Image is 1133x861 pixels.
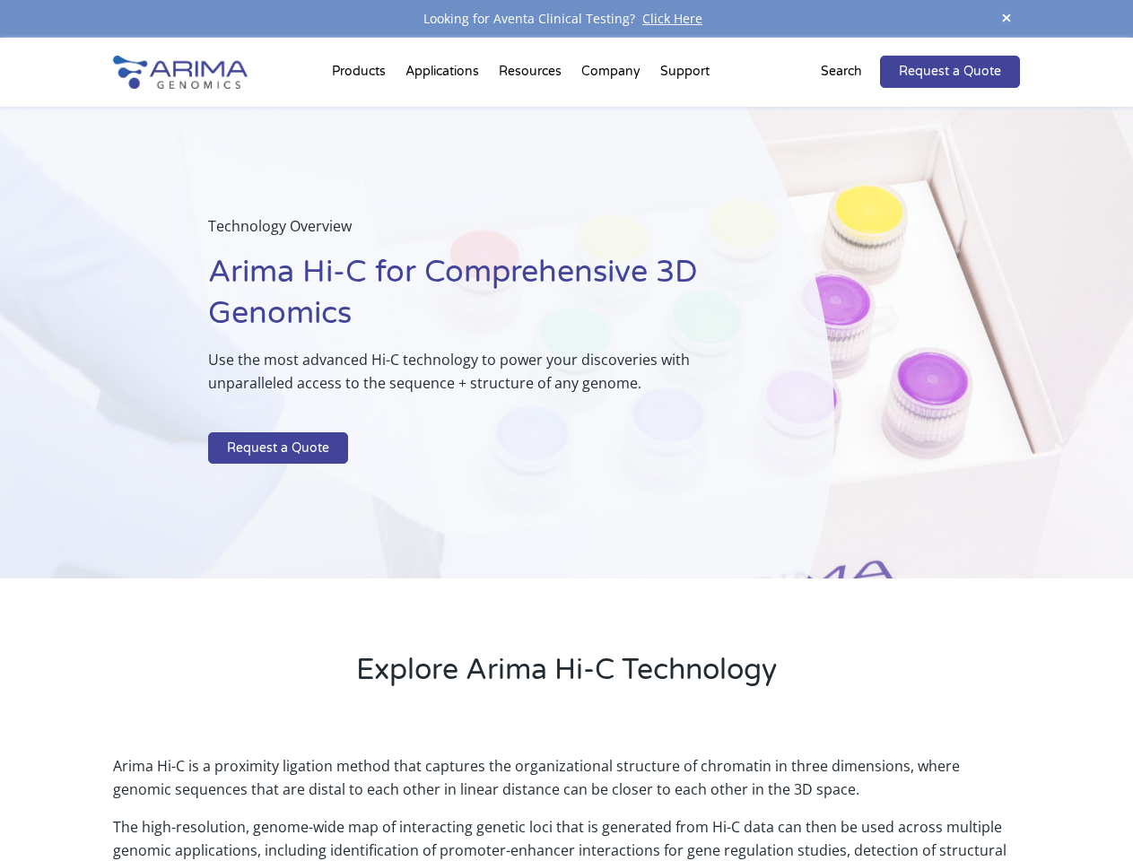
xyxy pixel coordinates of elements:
h2: Explore Arima Hi-C Technology [113,650,1019,704]
a: Click Here [635,10,710,27]
p: Search [821,60,862,83]
p: Arima Hi-C is a proximity ligation method that captures the organizational structure of chromatin... [113,754,1019,815]
img: Arima-Genomics-logo [113,56,248,89]
div: Looking for Aventa Clinical Testing? [113,7,1019,30]
a: Request a Quote [208,432,348,465]
h1: Arima Hi-C for Comprehensive 3D Genomics [208,252,744,348]
p: Technology Overview [208,214,744,252]
a: Request a Quote [880,56,1020,88]
p: Use the most advanced Hi-C technology to power your discoveries with unparalleled access to the s... [208,348,744,409]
